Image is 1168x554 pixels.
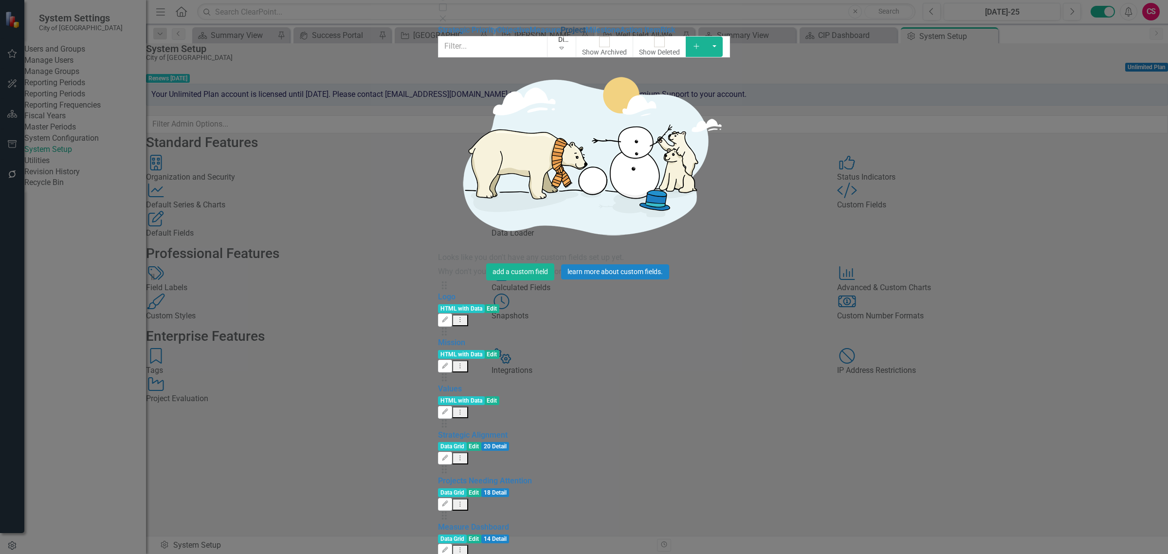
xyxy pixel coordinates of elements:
a: Measure Dashboard [438,522,509,532]
a: Projects Needing Attention [438,476,532,485]
span: HTML with Data [438,350,485,359]
span: Data Grid [438,535,467,543]
a: Values [438,384,462,393]
span: Edit [485,396,500,405]
span: Edit [467,442,482,451]
span: Data Grid [438,442,467,451]
span: 18 Detail [481,488,509,497]
span: HTML with Data [438,304,485,313]
span: Edit [485,350,500,359]
span: 20 Detail [481,442,509,451]
span: Edit [485,304,500,313]
a: Mission [438,338,465,347]
span: 14 Detail [481,535,509,543]
span: Edit [467,488,482,497]
input: Filter... [438,36,547,57]
a: Milestone [585,25,620,35]
div: Display All [558,35,571,44]
span: Why don't you [438,267,486,276]
a: learn more about custom fields. [561,264,669,279]
a: Measure [529,25,561,35]
span: Data Grid [438,488,467,497]
div: Show Deleted [639,47,680,57]
a: Project [561,25,585,35]
span: Edit [467,535,482,543]
div: Show Archived [582,47,627,57]
a: Strategic Alignment [438,430,508,440]
span: HTML with Data [438,396,485,405]
div: Looks like you don't have any custom fields set up yet. [438,252,730,263]
a: Action Item [620,25,660,35]
a: Strategic Priority [438,25,497,35]
a: Objective [497,25,529,35]
img: Getting started [438,57,730,252]
a: Logo [438,292,456,301]
span: or [554,267,561,276]
a: Risk [660,25,675,35]
button: add a custom field [486,263,554,280]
